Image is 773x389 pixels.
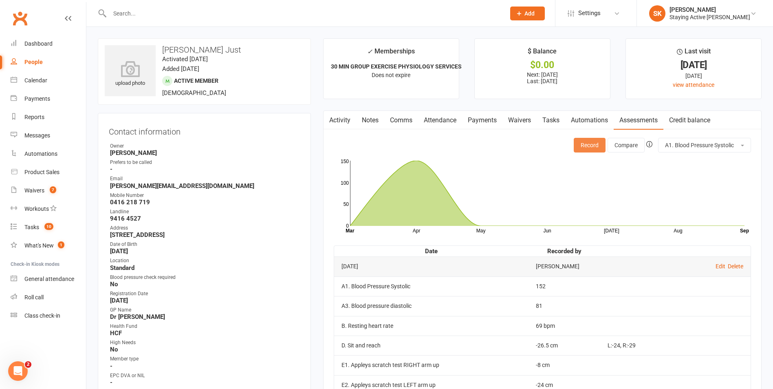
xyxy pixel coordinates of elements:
td: B. Resting heart rate [334,316,529,336]
a: Workouts [11,200,86,218]
span: 1 [58,241,64,248]
a: Comms [384,111,418,130]
div: [DATE] [633,71,754,80]
div: Owner [110,142,300,150]
strong: [DATE] [110,297,300,304]
a: Activity [324,111,356,130]
p: Next: [DATE] Last: [DATE] [482,71,603,84]
strong: - [110,362,300,370]
a: Payments [11,90,86,108]
a: Dashboard [11,35,86,53]
td: -26.5 cm [529,336,600,355]
td: A1. Blood Pressure Systolic [334,276,529,296]
h3: [PERSON_NAME] Just [105,45,304,54]
div: Memberships [367,46,415,61]
div: Member type [110,355,300,363]
div: General attendance [24,276,74,282]
td: [PERSON_NAME] [529,256,600,276]
button: Add [510,7,545,20]
time: Added [DATE] [162,65,199,73]
div: Address [110,224,300,232]
a: Clubworx [10,8,30,29]
a: General attendance kiosk mode [11,270,86,288]
div: Blood pressure check required [110,274,300,281]
div: $ Balance [528,46,557,61]
div: Product Sales [24,169,59,175]
strong: 9416 4527 [110,215,300,222]
strong: [STREET_ADDRESS] [110,231,300,239]
a: People [11,53,86,71]
td: E1. Appleys scratch test RIGHT arm up [334,355,529,375]
strong: [DATE] [110,248,300,255]
a: Assessments [614,111,663,130]
strong: Standard [110,264,300,272]
div: [DATE] [341,263,521,270]
td: -8 cm [529,355,600,375]
a: Tasks [537,111,565,130]
div: Tasks [24,224,39,230]
th: Date [334,246,529,256]
div: GP Name [110,306,300,314]
div: Roll call [24,294,44,301]
span: Add [524,10,535,17]
div: Class check-in [24,312,60,319]
a: Waivers [502,111,537,130]
td: 69 bpm [529,316,600,336]
strong: 30 MIN GROUP EXERCISE PHYSIOLOGY SERVICES [331,63,462,70]
strong: [PERSON_NAME] [110,149,300,157]
strong: HCF [110,329,300,337]
span: Settings [578,4,601,22]
a: Edit [716,263,725,270]
div: Landline [110,208,300,216]
div: SK [649,5,665,22]
div: Calendar [24,77,47,84]
i: ✓ [367,48,372,55]
span: Active member [174,77,218,84]
span: [DEMOGRAPHIC_DATA] [162,89,226,97]
a: Delete [728,263,743,270]
span: A1. Blood Pressure Systolic [665,142,734,148]
td: D. Sit and reach [334,336,529,355]
div: Registration Date [110,290,300,298]
div: Date of Birth [110,241,300,248]
button: Record [574,138,606,153]
div: What's New [24,242,54,249]
div: Prefers to be called [110,159,300,166]
th: Recorded by [529,246,600,256]
td: L:-24, R:-29 [600,336,751,355]
a: What's New1 [11,236,86,255]
div: Payments [24,95,50,102]
button: A1. Blood Pressure Systolic [658,138,751,153]
strong: Dr [PERSON_NAME] [110,313,300,320]
div: Location [110,257,300,265]
strong: 0416 218 719 [110,199,300,206]
div: Mobile Number [110,192,300,199]
td: 81 [529,296,600,316]
a: Product Sales [11,163,86,181]
a: Class kiosk mode [11,307,86,325]
strong: - [110,166,300,173]
div: Health Fund [110,323,300,330]
strong: - [110,379,300,386]
a: Automations [565,111,614,130]
button: Compare [608,138,645,153]
div: Dashboard [24,40,53,47]
strong: No [110,346,300,353]
span: 7 [50,186,56,193]
td: A3. Blood pressure diastolic [334,296,529,316]
div: upload photo [105,61,156,88]
input: Search... [107,8,500,19]
time: Activated [DATE] [162,55,208,63]
div: [PERSON_NAME] [669,6,750,13]
div: Last visit [677,46,711,61]
div: Reports [24,114,44,120]
div: Messages [24,132,50,139]
strong: No [110,281,300,288]
a: Credit balance [663,111,716,130]
span: Does not expire [372,72,410,78]
a: Attendance [418,111,462,130]
div: High Needs [110,339,300,347]
span: 2 [25,361,31,368]
div: Automations [24,150,57,157]
a: Roll call [11,288,86,307]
